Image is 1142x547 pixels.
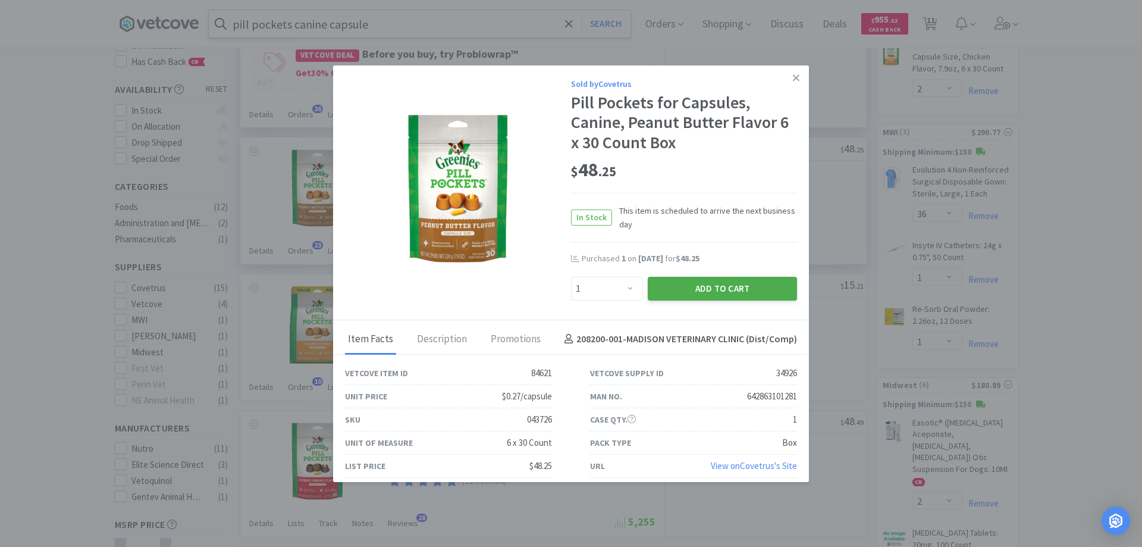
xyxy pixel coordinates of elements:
h4: 208200-001 - MADISON VETERINARY CLINIC (Dist/Comp) [560,332,797,347]
div: Pill Pockets for Capsules, Canine, Peanut Butter Flavor 6 x 30 Count Box [571,93,797,153]
div: $0.27/capsule [502,389,552,404]
div: 043726 [527,412,552,427]
div: List Price [345,460,385,473]
div: 84621 [531,366,552,380]
span: In Stock [572,210,611,225]
div: Open Intercom Messenger [1102,507,1130,535]
span: $ [571,163,578,180]
div: Vetcove Item ID [345,367,408,380]
div: 1 [793,412,797,427]
button: Add to Cart [648,277,797,301]
div: Vetcove Supply ID [590,367,664,380]
img: e5c32103caff4eddaa4bc53b78b867d3_34926.png [384,114,532,263]
div: Unit of Measure [345,436,413,449]
div: Sold by Covetrus [571,77,797,90]
span: [DATE] [638,253,663,264]
div: 6 x 30 Count [507,436,552,450]
span: 1 [622,253,626,264]
div: Pack Type [590,436,631,449]
div: Case Qty. [590,413,636,426]
a: View onCovetrus's Site [711,460,797,471]
div: Box [782,436,797,450]
div: Unit Price [345,390,387,403]
div: 34926 [776,366,797,380]
span: . 25 [598,163,616,180]
span: 48 [571,158,616,182]
div: Promotions [488,325,544,355]
div: Description [414,325,470,355]
div: SKU [345,413,360,426]
div: 642863101281 [747,389,797,404]
div: Purchased on for [582,253,797,265]
div: URL [590,460,605,473]
span: $48.25 [676,253,699,264]
div: $48.25 [529,459,552,473]
span: This item is scheduled to arrive the next business day [612,204,797,231]
div: Item Facts [345,325,396,355]
div: Man No. [590,390,622,403]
